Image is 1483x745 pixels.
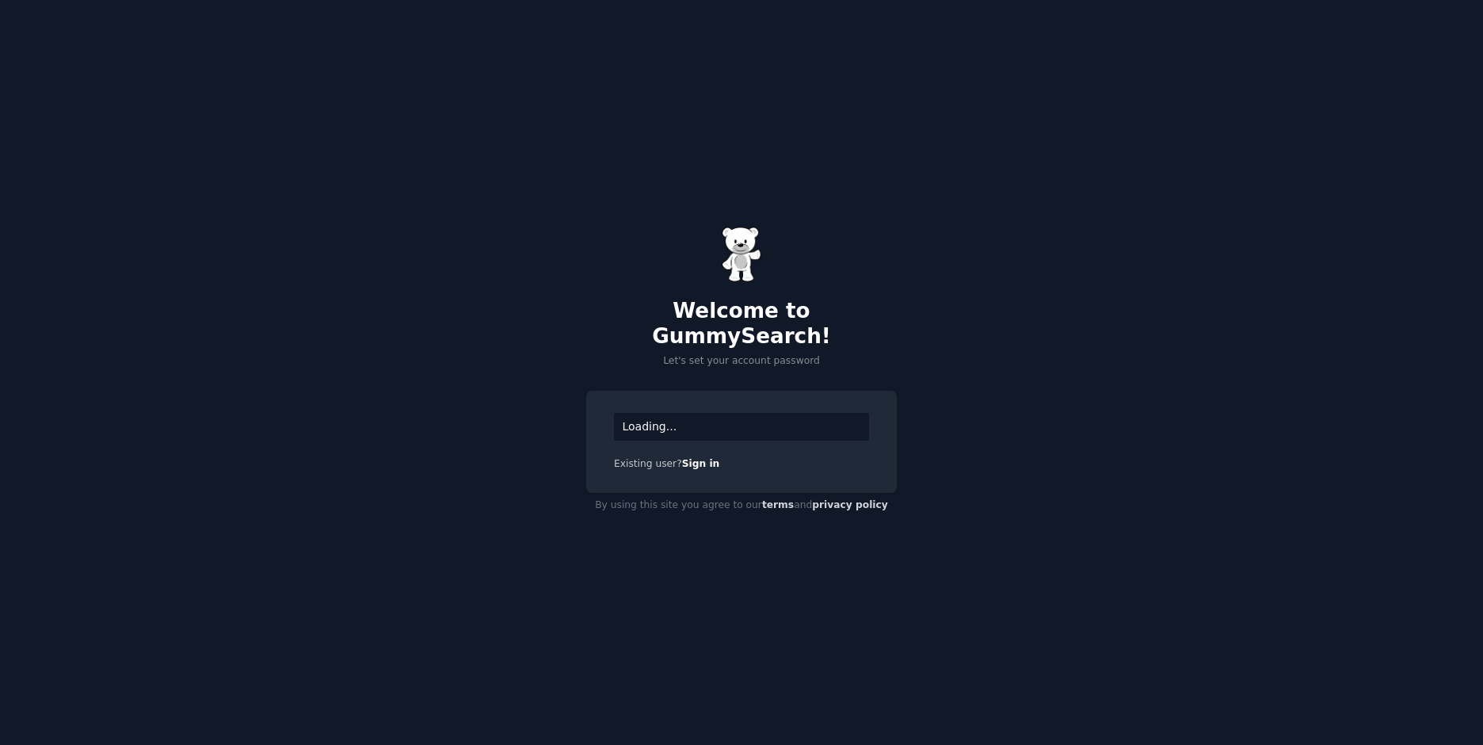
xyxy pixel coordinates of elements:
span: Existing user? [614,458,682,469]
a: privacy policy [812,499,888,510]
div: By using this site you agree to our and [586,493,897,518]
a: terms [762,499,794,510]
h2: Welcome to GummySearch! [586,299,897,349]
img: Gummy Bear [722,227,761,282]
a: Sign in [682,458,720,469]
div: Loading... [614,413,869,441]
p: Let's set your account password [586,354,897,369]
